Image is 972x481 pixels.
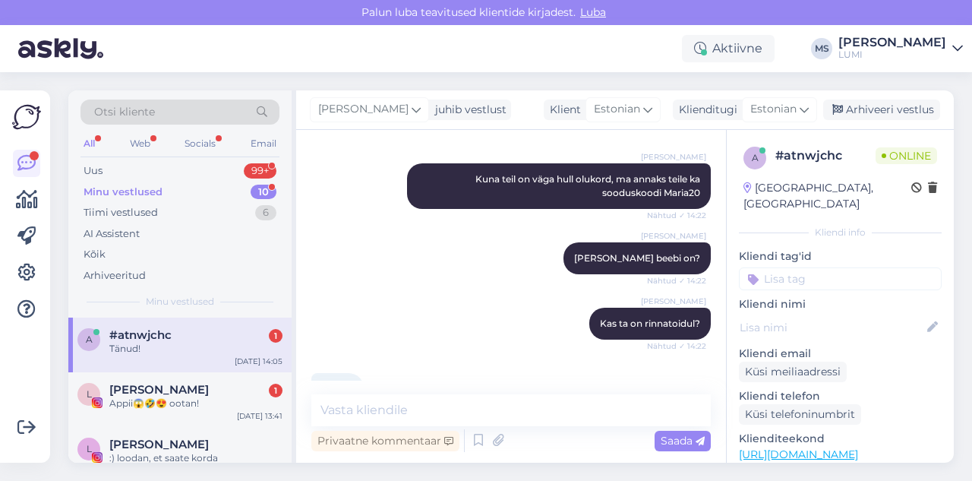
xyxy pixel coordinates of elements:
[87,443,92,454] span: L
[248,134,279,153] div: Email
[109,342,282,356] div: Tänud!
[682,35,775,62] div: Aktiivne
[811,38,832,59] div: MS
[594,101,640,118] span: Estonian
[84,226,140,242] div: AI Assistent
[146,295,214,309] span: Minu vestlused
[269,329,282,343] div: 1
[838,36,946,49] div: [PERSON_NAME]
[641,151,706,163] span: [PERSON_NAME]
[84,185,163,200] div: Minu vestlused
[235,356,282,367] div: [DATE] 14:05
[12,103,41,131] img: Askly Logo
[739,248,942,264] p: Kliendi tag'id
[600,318,700,329] span: Kas ta on rinnatoidul?
[269,384,282,397] div: 1
[647,210,706,221] span: Nähtud ✓ 14:22
[237,410,282,422] div: [DATE] 13:41
[739,362,847,382] div: Küsi meiliaadressi
[127,134,153,153] div: Web
[823,100,940,120] div: Arhiveeri vestlus
[739,388,942,404] p: Kliendi telefon
[750,101,797,118] span: Estonian
[181,134,219,153] div: Socials
[251,185,276,200] div: 10
[311,431,459,451] div: Privaatne kommentaar
[647,340,706,352] span: Nähtud ✓ 14:22
[739,448,858,461] a: [URL][DOMAIN_NAME]
[87,388,92,400] span: L
[743,180,911,212] div: [GEOGRAPHIC_DATA], [GEOGRAPHIC_DATA]
[84,247,106,262] div: Kõik
[647,275,706,286] span: Nähtud ✓ 14:22
[838,36,963,61] a: [PERSON_NAME]LUMI
[86,334,93,345] span: a
[109,383,209,397] span: Lisandra
[739,226,942,239] div: Kliendi info
[752,152,759,163] span: a
[84,163,103,179] div: Uus
[775,147,876,165] div: # atnwjchc
[244,163,276,179] div: 99+
[740,319,924,336] input: Lisa nimi
[739,346,942,362] p: Kliendi email
[109,451,282,465] div: :) loodan, et saate korda
[739,404,861,425] div: Küsi telefoninumbrit
[429,102,507,118] div: juhib vestlust
[318,101,409,118] span: [PERSON_NAME]
[673,102,737,118] div: Klienditugi
[876,147,937,164] span: Online
[84,268,146,283] div: Arhiveeritud
[94,104,155,120] span: Otsi kliente
[109,438,209,451] span: Liisu Miller
[838,49,946,61] div: LUMI
[641,296,706,307] span: [PERSON_NAME]
[576,5,611,19] span: Luba
[661,434,705,448] span: Saada
[544,102,581,118] div: Klient
[109,397,282,410] div: Appii😱🤣😍 ootan!
[641,230,706,242] span: [PERSON_NAME]
[80,134,98,153] div: All
[84,205,158,220] div: Tiimi vestlused
[574,252,700,264] span: [PERSON_NAME] beebi on?
[109,328,172,342] span: #atnwjchc
[255,205,276,220] div: 6
[739,296,942,312] p: Kliendi nimi
[739,267,942,290] input: Lisa tag
[739,431,942,447] p: Klienditeekond
[475,173,702,198] span: Kuna teil on väga hull olukord, ma annaks teile ka sooduskoodi Maria20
